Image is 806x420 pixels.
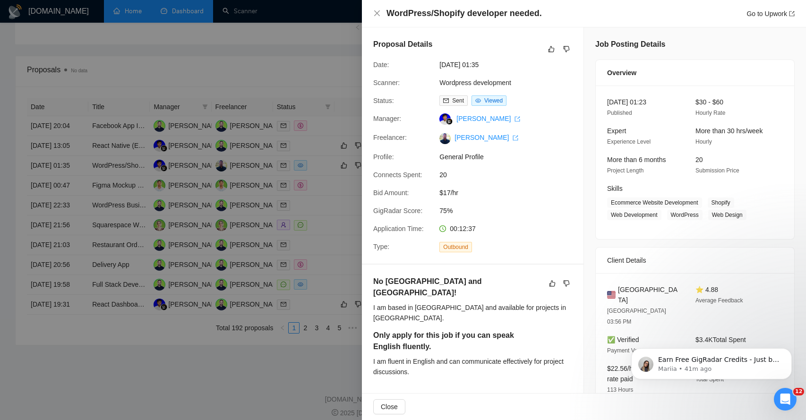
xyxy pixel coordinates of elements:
span: clock-circle [439,225,446,232]
span: More than 30 hrs/week [695,127,763,135]
span: Freelancer: [373,134,407,141]
span: Submission Price [695,167,739,174]
span: [DATE] 01:23 [607,98,646,106]
span: $22.56/hr avg hourly rate paid [607,365,668,383]
iframe: Intercom live chat [774,388,797,411]
span: 00:12:37 [450,225,476,232]
span: dislike [563,280,570,287]
button: like [547,278,558,289]
span: Outbound [439,242,472,252]
span: ✅ Verified [607,336,639,343]
span: WordPress [667,210,703,220]
a: [PERSON_NAME] export [456,115,520,122]
button: like [546,43,557,55]
span: Viewed [484,97,503,104]
span: eye [475,98,481,103]
span: export [789,11,795,17]
span: Type: [373,243,389,250]
button: Close [373,9,381,17]
span: mail [443,98,449,103]
span: Connects Spent: [373,171,422,179]
span: Web Development [607,210,661,220]
span: close [373,9,381,17]
span: [GEOGRAPHIC_DATA] [618,284,680,305]
span: Close [381,402,398,412]
h4: WordPress/Shopify developer needed. [386,8,542,19]
span: Manager: [373,115,401,122]
span: [DATE] 01:35 [439,60,581,70]
span: Application Time: [373,225,424,232]
a: Go to Upworkexport [746,10,795,17]
span: 20 [695,156,703,163]
h5: No [GEOGRAPHIC_DATA] and [GEOGRAPHIC_DATA]! [373,276,542,299]
img: gigradar-bm.png [446,118,453,125]
span: like [548,45,555,53]
h5: Only apply for this job if you can speak English fluently. [373,330,542,352]
span: Average Feedback [695,297,743,304]
a: [PERSON_NAME] export [454,134,518,141]
span: Ecommerce Website Development [607,197,702,208]
img: c19k6rPKKf23Vv_fohRBqn9BWaApi7jrVEt0PGN7KwVKw9rU7j_cg0tV_3rcw60u6f [439,133,451,144]
button: dislike [561,278,572,289]
div: I am based in [GEOGRAPHIC_DATA] and available for projects in [GEOGRAPHIC_DATA]. [373,302,572,323]
span: ⭐ 4.88 [695,286,718,293]
img: 🇺🇸 [607,290,616,300]
span: Published [607,110,632,116]
span: More than 6 months [607,156,666,163]
span: Shopify [708,197,734,208]
span: [GEOGRAPHIC_DATA] 03:56 PM [607,308,666,325]
span: 12 [793,388,804,395]
span: GigRadar Score: [373,207,422,214]
span: Experience Level [607,138,651,145]
span: General Profile [439,152,581,162]
span: like [549,280,556,287]
span: Date: [373,61,389,69]
span: Hourly [695,138,712,145]
span: 113 Hours [607,386,633,393]
span: export [513,135,518,141]
span: 20 [439,170,581,180]
h5: Proposal Details [373,39,432,50]
span: Web Design [708,210,746,220]
span: $17/hr [439,188,581,198]
span: Scanner: [373,79,400,86]
div: I am fluent in English and can communicate effectively for project discussions. [373,356,572,377]
span: export [514,116,520,122]
span: Project Length [607,167,643,174]
h5: Cover Letter [373,391,418,403]
span: Overview [607,68,636,78]
span: Profile: [373,153,394,161]
iframe: Intercom notifications message [617,328,806,394]
span: Sent [452,97,464,104]
button: dislike [561,43,572,55]
span: Skills [607,185,623,192]
span: Hourly Rate [695,110,725,116]
span: Bid Amount: [373,189,409,197]
span: $30 - $60 [695,98,723,106]
span: 75% [439,206,581,216]
span: dislike [563,45,570,53]
a: Wordpress development [439,79,511,86]
span: Expert [607,127,626,135]
span: Status: [373,97,394,104]
h5: Job Posting Details [595,39,665,50]
span: Payment Verification [607,347,659,354]
div: Client Details [607,248,783,273]
button: Close [373,399,405,414]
